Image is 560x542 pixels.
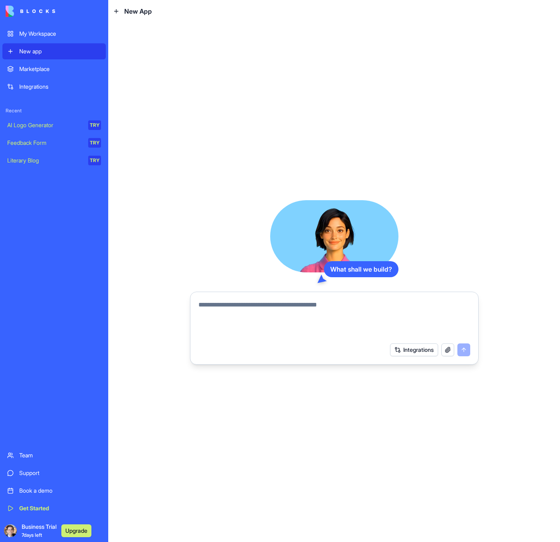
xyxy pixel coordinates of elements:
a: My Workspace [2,26,106,42]
a: Integrations [2,79,106,95]
div: Marketplace [19,65,101,73]
div: TRY [88,120,101,130]
div: Integrations [19,83,101,91]
div: Book a demo [19,487,101,495]
div: Feedback Form [7,139,83,147]
div: Support [19,469,101,477]
a: Get Started [2,500,106,516]
div: My Workspace [19,30,101,38]
a: Marketplace [2,61,106,77]
div: Literary Blog [7,156,83,164]
img: logo [6,6,55,17]
div: What shall we build? [324,261,398,277]
a: Feedback FormTRY [2,135,106,151]
span: 7 days left [22,532,42,538]
a: Book a demo [2,483,106,499]
div: TRY [88,156,101,165]
span: Business Trial [22,523,57,539]
img: ACg8ocJT02ogseh8JcOVi11KXsMrpgyRxrQBwgrtgZmmk2dT2kHZsrUo=s96-c [4,524,17,537]
div: Get Started [19,504,101,512]
a: AI Logo GeneratorTRY [2,117,106,133]
button: Integrations [390,343,438,356]
a: New app [2,43,106,59]
span: New App [124,6,152,16]
div: Team [19,451,101,459]
button: Upgrade [61,524,91,537]
a: Team [2,447,106,463]
div: New app [19,47,101,55]
span: Recent [2,108,106,114]
a: Literary BlogTRY [2,152,106,168]
a: Support [2,465,106,481]
div: AI Logo Generator [7,121,83,129]
div: TRY [88,138,101,148]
